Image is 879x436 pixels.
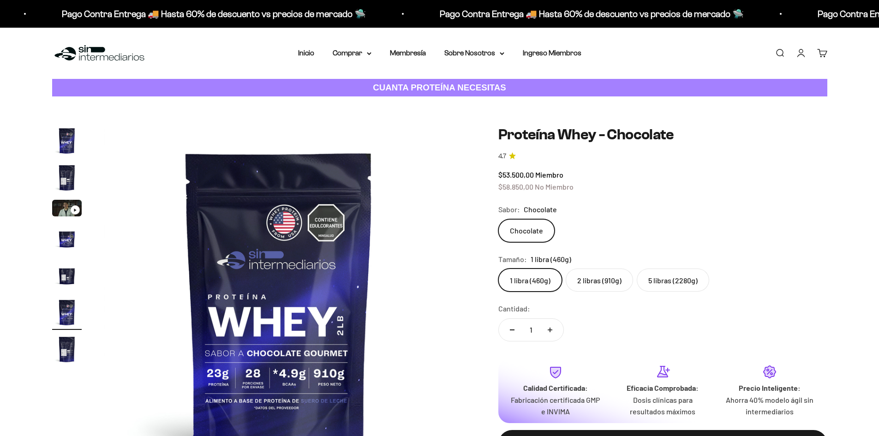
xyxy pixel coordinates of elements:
span: $53.500,00 [498,170,534,179]
p: Pago Contra Entrega 🚚 Hasta 60% de descuento vs precios de mercado 🛸 [55,6,359,21]
span: Chocolate [524,203,557,215]
a: CUANTA PROTEÍNA NECESITAS [52,79,827,97]
strong: Precio Inteligente: [739,383,801,392]
button: Ir al artículo 4 [52,224,82,256]
a: Ingreso Miembros [523,49,581,57]
strong: CUANTA PROTEÍNA NECESITAS [373,83,506,92]
button: Ir al artículo 1 [52,126,82,158]
p: Ahorra 40% modelo ágil sin intermediarios [724,394,816,418]
legend: Sabor: [498,203,520,215]
button: Ir al artículo 2 [52,163,82,195]
p: Dosis clínicas para resultados máximos [616,394,709,418]
p: Fabricación certificada GMP e INVIMA [509,394,602,418]
a: Inicio [298,49,314,57]
img: Proteína Whey - Chocolate [52,334,82,364]
span: Miembro [535,170,563,179]
button: Ir al artículo 5 [52,261,82,293]
button: Reducir cantidad [499,319,526,341]
span: 4.7 [498,151,506,161]
img: Proteína Whey - Chocolate [52,298,82,327]
span: $58.850,00 [498,182,533,191]
strong: Eficacia Comprobada: [627,383,699,392]
button: Ir al artículo 7 [52,334,82,367]
a: Membresía [390,49,426,57]
button: Ir al artículo 6 [52,298,82,330]
h1: Proteína Whey - Chocolate [498,126,827,143]
strong: Calidad Certificada: [523,383,588,392]
p: Pago Contra Entrega 🚚 Hasta 60% de descuento vs precios de mercado 🛸 [433,6,737,21]
label: Cantidad: [498,303,530,315]
img: Proteína Whey - Chocolate [52,224,82,253]
span: No Miembro [535,182,574,191]
img: Proteína Whey - Chocolate [52,261,82,290]
button: Aumentar cantidad [537,319,563,341]
img: Proteína Whey - Chocolate [52,163,82,192]
button: Ir al artículo 3 [52,200,82,219]
span: 1 libra (460g) [531,253,571,265]
img: Proteína Whey - Chocolate [52,126,82,155]
summary: Sobre Nosotros [444,47,504,59]
summary: Comprar [333,47,371,59]
legend: Tamaño: [498,253,527,265]
a: 4.74.7 de 5.0 estrellas [498,151,827,161]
